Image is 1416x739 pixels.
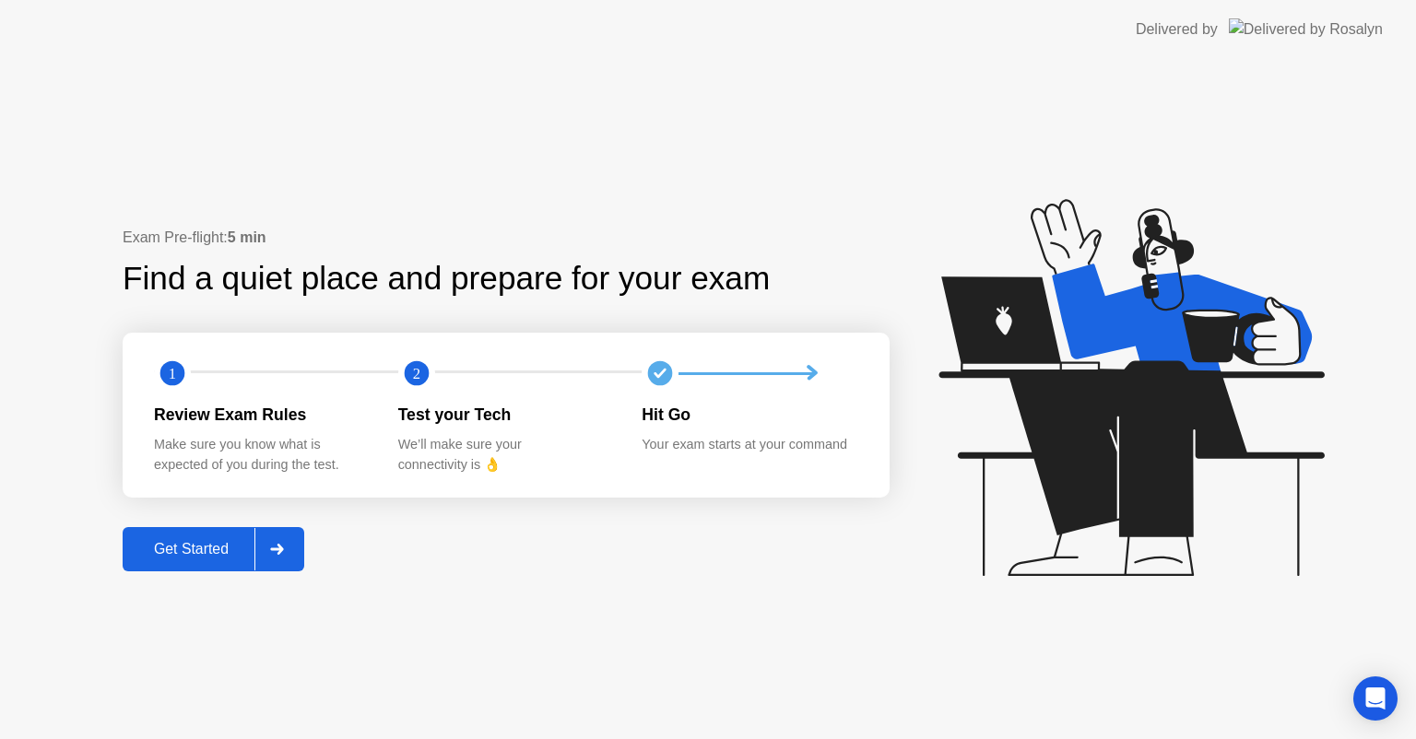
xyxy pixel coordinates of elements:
button: Get Started [123,527,304,571]
div: Hit Go [642,403,856,427]
div: We’ll make sure your connectivity is 👌 [398,435,613,475]
div: Your exam starts at your command [642,435,856,455]
div: Make sure you know what is expected of you during the test. [154,435,369,475]
div: Delivered by [1136,18,1218,41]
div: Review Exam Rules [154,403,369,427]
b: 5 min [228,229,266,245]
text: 1 [169,365,176,382]
div: Exam Pre-flight: [123,227,890,249]
div: Test your Tech [398,403,613,427]
div: Find a quiet place and prepare for your exam [123,254,773,303]
div: Open Intercom Messenger [1353,676,1398,721]
text: 2 [413,365,420,382]
img: Delivered by Rosalyn [1229,18,1383,40]
div: Get Started [128,541,254,557]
